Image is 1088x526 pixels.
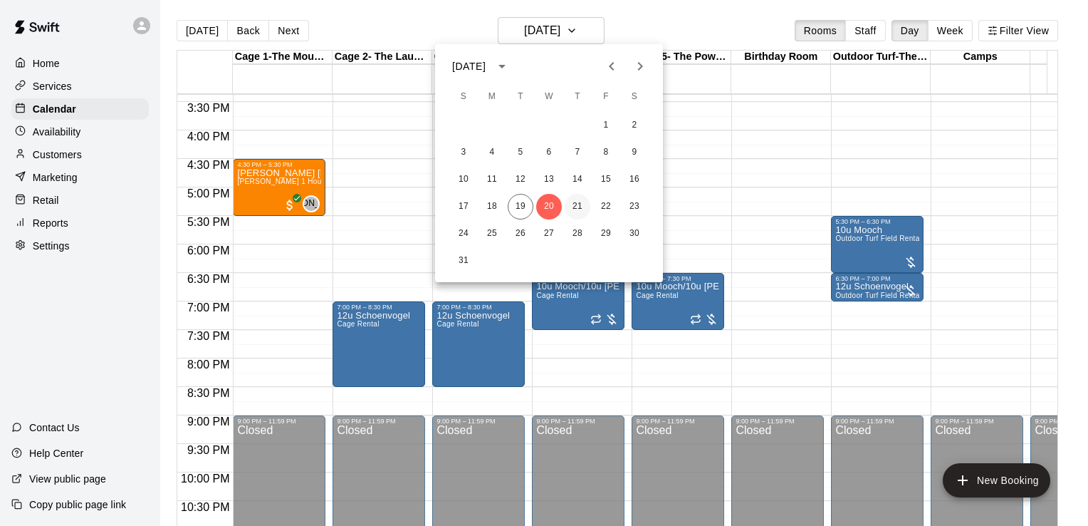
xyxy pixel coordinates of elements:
button: Next month [626,52,654,81]
span: Sunday [451,83,476,111]
button: 13 [536,167,562,192]
button: Previous month [597,52,626,81]
button: 23 [622,194,647,220]
button: 25 [479,221,505,247]
button: 31 [451,248,476,274]
button: calendar view is open, switch to year view [490,54,514,78]
span: Friday [593,83,619,111]
button: 24 [451,221,476,247]
span: Saturday [622,83,647,111]
span: Wednesday [536,83,562,111]
button: 29 [593,221,619,247]
button: 6 [536,140,562,165]
button: 27 [536,221,562,247]
button: 1 [593,113,619,138]
div: [DATE] [452,59,486,74]
button: 7 [565,140,590,165]
button: 4 [479,140,505,165]
button: 19 [508,194,533,220]
button: 17 [451,194,476,220]
button: 5 [508,140,533,165]
button: 18 [479,194,505,220]
button: 15 [593,167,619,192]
button: 16 [622,167,647,192]
button: 2 [622,113,647,138]
button: 22 [593,194,619,220]
button: 21 [565,194,590,220]
button: 12 [508,167,533,192]
span: Tuesday [508,83,533,111]
span: Thursday [565,83,590,111]
button: 28 [565,221,590,247]
button: 10 [451,167,476,192]
span: Monday [479,83,505,111]
button: 3 [451,140,476,165]
button: 20 [536,194,562,220]
button: 11 [479,167,505,192]
button: 26 [508,221,533,247]
button: 14 [565,167,590,192]
button: 9 [622,140,647,165]
button: 8 [593,140,619,165]
button: 30 [622,221,647,247]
